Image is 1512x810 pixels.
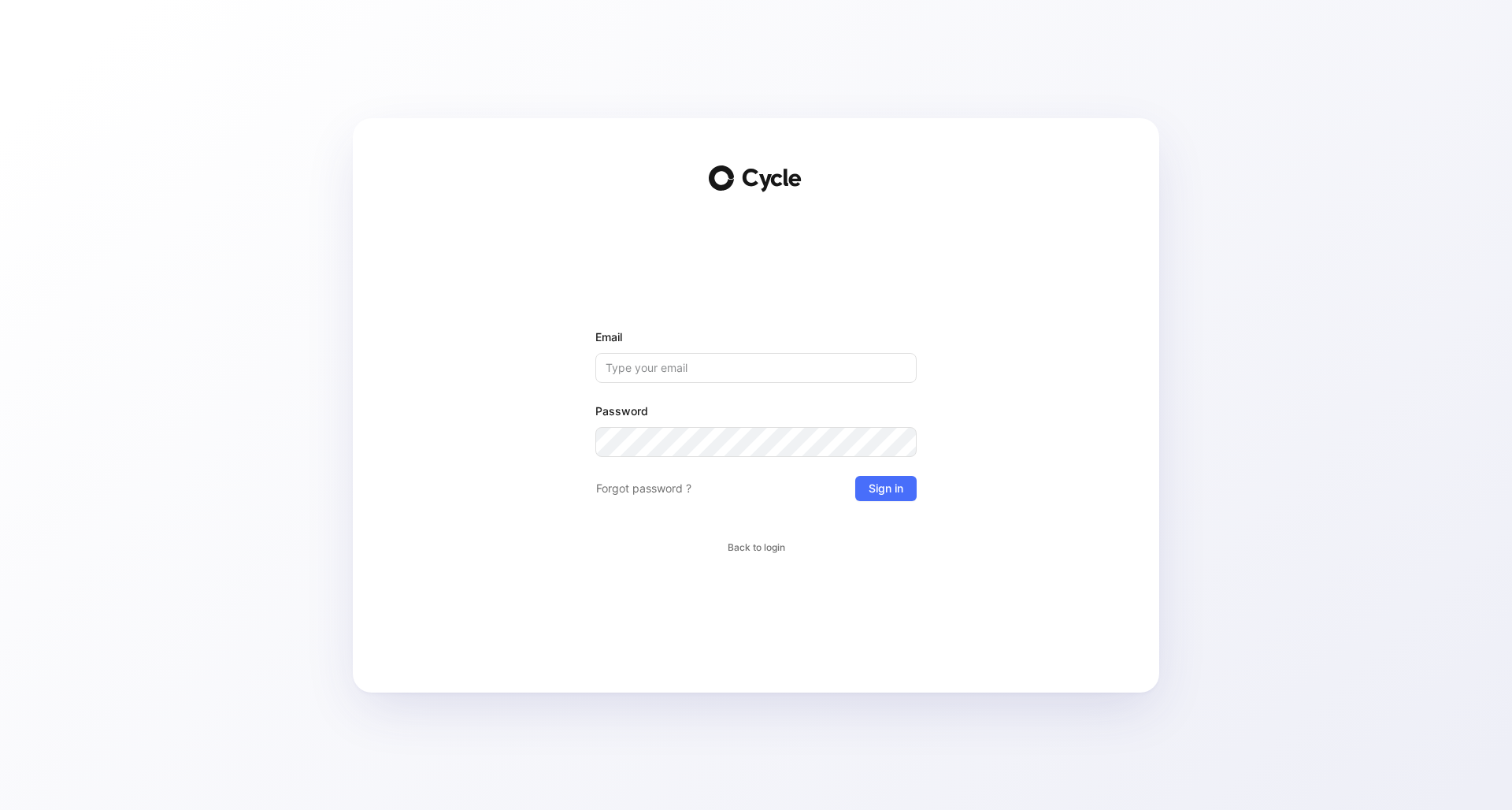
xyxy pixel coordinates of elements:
[595,328,917,347] label: Email
[595,476,692,501] button: Forgot password ?
[855,476,917,501] button: Sign in
[596,479,691,498] span: Forgot password ?
[595,353,917,383] input: Type your email
[728,540,785,555] span: Back to login
[727,539,786,556] button: Back to login
[595,402,917,421] label: Password
[869,479,903,498] span: Sign in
